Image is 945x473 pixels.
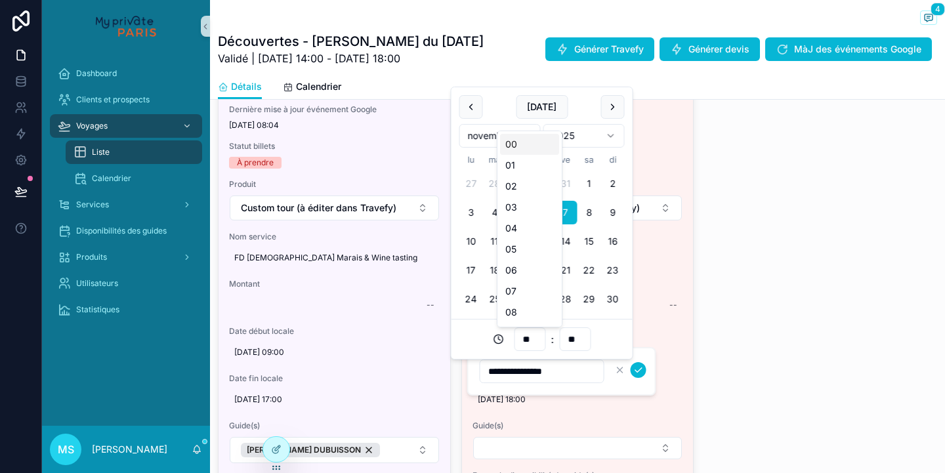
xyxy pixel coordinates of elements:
div: -- [669,300,677,310]
span: Générer Travefy [574,43,644,56]
button: vendredi 28 novembre 2025 [554,287,577,311]
span: [DATE] 17:00 [234,394,434,405]
span: Calendrier [296,80,341,93]
span: Dernière mise à jour événement Google [229,104,440,115]
div: 00 [500,134,559,155]
button: mardi 28 octobre 2025 [483,172,507,195]
button: Select Button [230,195,439,220]
div: 03 [500,197,559,218]
span: Détails [231,80,262,93]
button: dimanche 16 novembre 2025 [601,230,625,253]
button: dimanche 23 novembre 2025 [601,258,625,282]
a: Disponibilités des guides [50,219,202,243]
span: Services [76,199,109,210]
a: Utilisateurs [50,272,202,295]
button: lundi 17 novembre 2025 [459,258,483,282]
button: vendredi 7 novembre 2025, selected [554,201,577,224]
button: MàJ des événements Google [765,37,932,61]
div: scrollable content [42,52,210,339]
th: lundi [459,153,483,167]
button: lundi 10 novembre 2025 [459,230,483,253]
th: dimanche [601,153,625,167]
div: 06 [500,260,559,281]
span: Calendrier [92,173,131,184]
span: FD [DEMOGRAPHIC_DATA] Marais & Wine tasting [234,253,434,263]
th: mardi [483,153,507,167]
div: 01 [500,155,559,176]
a: Dashboard [50,62,202,85]
a: Voyages [50,114,202,138]
span: Disponibilités des guides [76,226,167,236]
a: Services [50,193,202,216]
span: Guide(s) [472,421,683,431]
span: Générer devis [688,43,749,56]
button: mardi 25 novembre 2025 [483,287,507,311]
span: Clients et prospects [76,94,150,105]
div: 04 [500,218,559,239]
span: Voyages [76,121,108,131]
button: dimanche 30 novembre 2025 [601,287,625,311]
button: mardi 18 novembre 2025 [483,258,507,282]
span: [DATE] 18:00 [478,394,678,405]
button: vendredi 21 novembre 2025 [554,258,577,282]
span: MS [58,442,74,457]
div: 05 [500,239,559,260]
span: Montant [229,279,440,289]
button: samedi 22 novembre 2025 [577,258,601,282]
button: dimanche 9 novembre 2025 [601,201,625,224]
span: Utilisateurs [76,278,118,289]
button: 4 [920,10,937,27]
div: -- [427,300,434,310]
div: 02 [500,176,559,197]
button: samedi 1 novembre 2025 [577,172,601,195]
button: samedi 8 novembre 2025 [577,201,601,224]
span: Custom tour (à éditer dans Travefy) [241,201,396,215]
button: Unselect 10 [241,443,380,457]
span: [PERSON_NAME] DUBUISSON [247,445,361,455]
div: : [459,327,625,351]
button: lundi 3 novembre 2025 [459,201,483,224]
button: Générer devis [660,37,760,61]
a: Statistiques [50,298,202,321]
button: mardi 4 novembre 2025 [483,201,507,224]
span: Date fin locale [229,373,440,384]
a: Calendrier [66,167,202,190]
a: Liste [66,140,202,164]
span: Validé | [DATE] 14:00 - [DATE] 18:00 [218,51,484,66]
span: [DATE] 08:04 [229,120,440,131]
button: samedi 29 novembre 2025 [577,287,601,311]
a: Clients et prospects [50,88,202,112]
span: Liste [92,147,110,157]
span: MàJ des événements Google [794,43,921,56]
a: Produits [50,245,202,269]
button: Générer Travefy [545,37,654,61]
span: Statistiques [76,304,119,315]
th: samedi [577,153,601,167]
button: lundi 24 novembre 2025 [459,287,483,311]
span: 4 [931,3,945,16]
span: [DATE] 09:00 [234,347,434,358]
div: Suggestions [497,131,562,327]
span: Date début locale [229,326,440,337]
button: dimanche 2 novembre 2025 [601,172,625,195]
button: vendredi 31 octobre 2025 [554,172,577,195]
span: Produits [76,252,107,262]
button: vendredi 14 novembre 2025 [554,230,577,253]
table: novembre 2025 [459,153,625,311]
img: App logo [96,16,156,37]
span: Produit [229,179,440,190]
div: 09 [500,323,559,344]
button: samedi 15 novembre 2025 [577,230,601,253]
span: Guide(s) [229,421,440,431]
div: À prendre [237,157,274,169]
h1: Découvertes - [PERSON_NAME] du [DATE] [218,32,484,51]
button: Select Button [230,437,439,463]
button: Select Button [473,437,682,459]
p: [PERSON_NAME] [92,443,167,456]
span: Statut billets [229,141,440,152]
button: mardi 11 novembre 2025 [483,230,507,253]
button: [DATE] [516,95,568,119]
a: Détails [218,75,262,100]
div: 08 [500,302,559,323]
span: Nom service [229,232,440,242]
